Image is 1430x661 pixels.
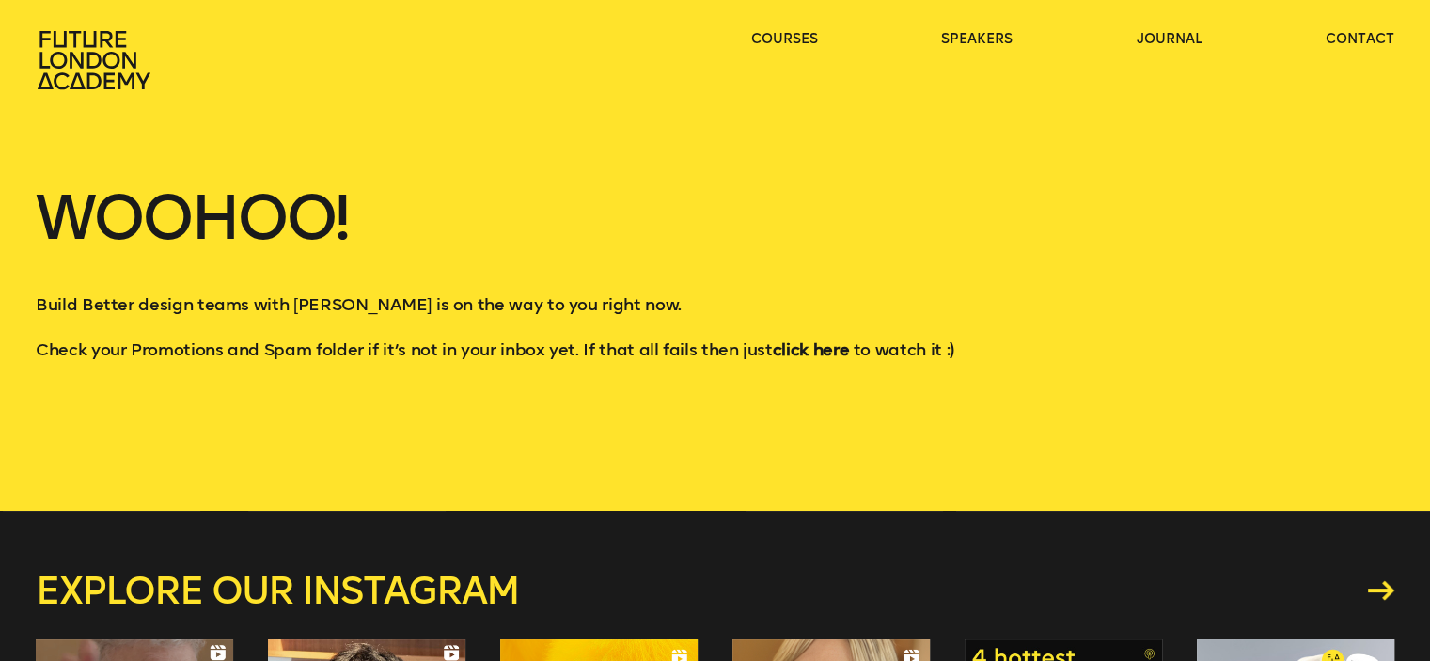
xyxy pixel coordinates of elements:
[36,188,1394,293] h1: Woohoo!
[751,30,818,49] a: courses
[36,572,1394,609] a: Explore our instagram
[36,338,1394,361] p: Check your Promotions and Spam folder if it’s not in your inbox yet. If that all fails then just ...
[1136,30,1202,49] a: journal
[773,339,849,360] a: click here
[36,293,1394,316] p: Build Better design teams with [PERSON_NAME] is on the way to you right now.
[1326,30,1394,49] a: contact
[941,30,1013,49] a: speakers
